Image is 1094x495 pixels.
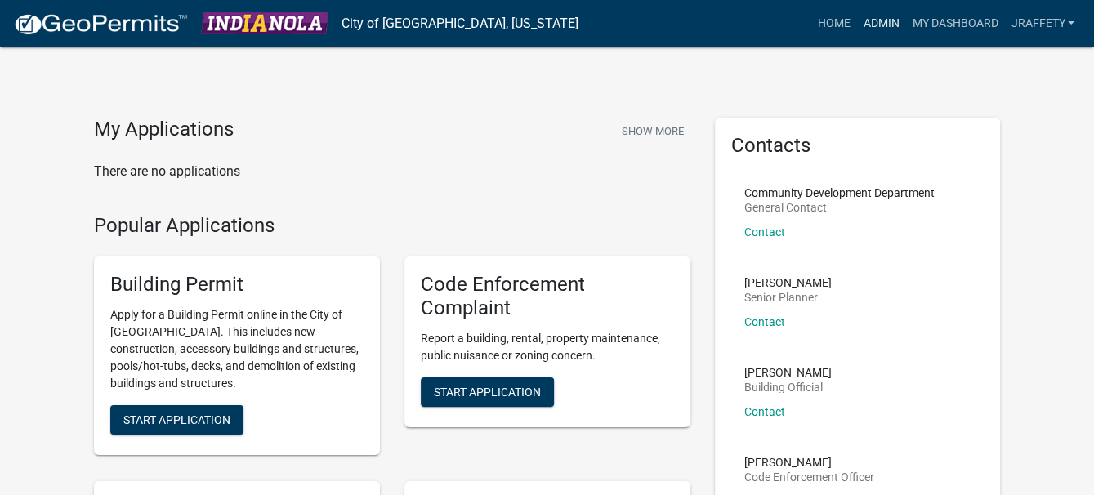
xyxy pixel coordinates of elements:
[94,162,690,181] p: There are no applications
[110,273,364,297] h5: Building Permit
[731,134,985,158] h5: Contacts
[744,457,874,468] p: [PERSON_NAME]
[421,377,554,407] button: Start Application
[1004,8,1081,39] a: jraffety
[856,8,905,39] a: Admin
[615,118,690,145] button: Show More
[434,385,541,398] span: Start Application
[110,405,243,435] button: Start Application
[744,315,785,328] a: Contact
[94,118,234,142] h4: My Applications
[905,8,1004,39] a: My Dashboard
[123,413,230,426] span: Start Application
[744,471,874,483] p: Code Enforcement Officer
[421,330,674,364] p: Report a building, rental, property maintenance, public nuisance or zoning concern.
[744,277,832,288] p: [PERSON_NAME]
[744,202,935,213] p: General Contact
[342,10,578,38] a: City of [GEOGRAPHIC_DATA], [US_STATE]
[744,367,832,378] p: [PERSON_NAME]
[744,381,832,393] p: Building Official
[744,292,832,303] p: Senior Planner
[744,225,785,239] a: Contact
[421,273,674,320] h5: Code Enforcement Complaint
[810,8,856,39] a: Home
[94,214,690,238] h4: Popular Applications
[201,12,328,34] img: City of Indianola, Iowa
[744,405,785,418] a: Contact
[110,306,364,392] p: Apply for a Building Permit online in the City of [GEOGRAPHIC_DATA]. This includes new constructi...
[744,187,935,198] p: Community Development Department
